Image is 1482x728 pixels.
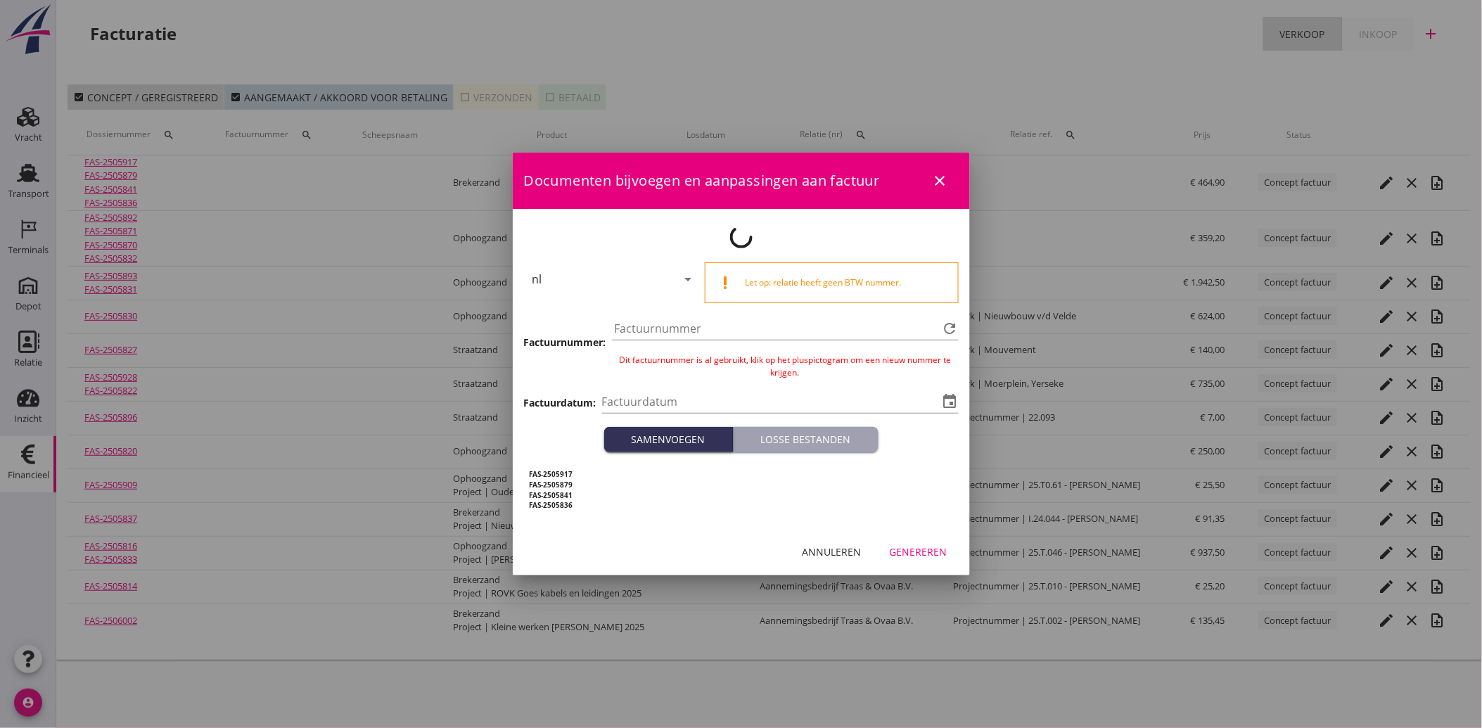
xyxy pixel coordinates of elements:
div: Losse bestanden [739,432,873,447]
i: arrow_drop_down [679,271,696,288]
h5: FAS-2505879 [530,480,953,490]
h5: FAS-2505841 [530,490,953,501]
i: event [942,393,959,410]
input: Factuurdatum [602,390,939,413]
div: Samenvoegen [610,432,727,447]
div: Genereren [890,544,947,559]
h5: FAS-2505836 [530,500,953,511]
h5: FAS-2505917 [530,469,953,480]
div: Documenten bijvoegen en aanpassingen aan factuur [513,153,970,209]
i: close [932,172,949,189]
div: Annuleren [803,544,862,559]
h3: Factuurnummer: [524,335,606,350]
div: Dit factuurnummer is al gebruikt, klik op het pluspictogram om een nieuw nummer te krijgen. [612,354,959,379]
div: Let op: relatie heeft geen BTW nummer. [745,276,947,289]
button: Genereren [879,539,959,564]
h3: Factuurdatum: [524,395,596,410]
div: nl [532,273,542,286]
button: Losse bestanden [734,427,879,452]
button: Annuleren [791,539,873,564]
i: priority_high [717,274,734,291]
i: refresh [942,320,959,337]
button: Samenvoegen [604,427,734,452]
input: Factuurnummer [615,317,939,340]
